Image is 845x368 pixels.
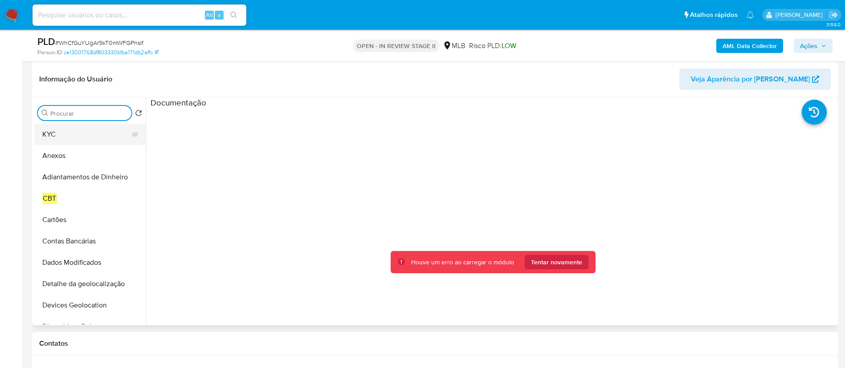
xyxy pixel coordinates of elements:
button: Adiantamentos de Dinheiro [34,166,146,188]
b: Person ID [37,49,62,57]
span: Ações [800,39,817,53]
a: Sair [829,10,838,20]
h1: Informação do Usuário [39,75,112,84]
h1: Contatos [39,339,831,348]
button: Cartões [34,209,146,231]
a: ce13001768df803330bfba171db2affc [64,49,159,57]
p: vinicius.santiago@mercadolivre.com [776,11,826,19]
button: Detalhe da geolocalização [34,273,146,295]
span: Alt [206,11,213,19]
button: Veja Aparência por [PERSON_NAME] [679,69,831,90]
span: s [218,11,220,19]
button: Procurar [41,109,49,117]
div: MLB [443,41,465,51]
button: CBT [34,188,146,209]
input: Pesquise usuários ou casos... [33,9,246,21]
button: Dispositivos Point [34,316,146,337]
button: KYC [34,124,139,145]
button: Retornar ao pedido padrão [135,109,142,119]
span: Atalhos rápidos [690,10,738,20]
b: AML Data Collector [723,39,777,53]
p: OPEN - IN REVIEW STAGE II [353,40,439,52]
span: Veja Aparência por [PERSON_NAME] [691,69,810,90]
span: # WhCfGuYUgAr9kT0mWFGPnsif [55,38,143,47]
span: Risco PLD: [469,41,516,51]
button: Ações [794,39,833,53]
button: AML Data Collector [716,39,783,53]
button: Devices Geolocation [34,295,146,316]
input: Procurar [50,109,128,117]
a: Notificações [747,11,754,19]
button: Dados Modificados [34,252,146,273]
b: PLD [37,34,55,49]
button: Contas Bancárias [34,231,146,252]
button: Anexos [34,145,146,166]
span: LOW [502,40,516,51]
span: 3.158.0 [826,21,841,28]
button: search-icon [225,9,243,21]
